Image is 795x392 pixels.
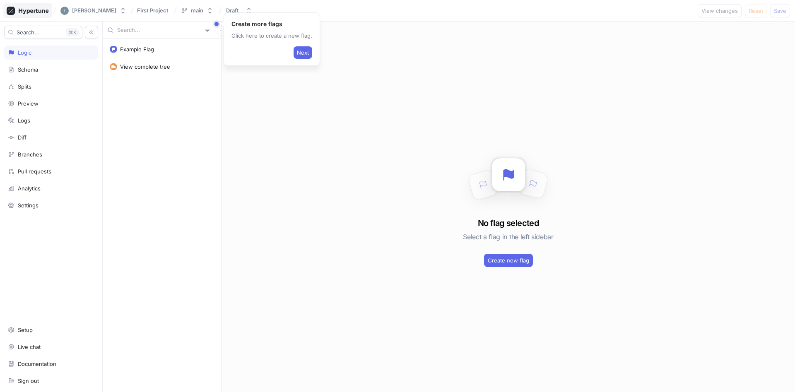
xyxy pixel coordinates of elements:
[18,361,56,367] div: Documentation
[137,7,169,13] span: First Project
[117,26,201,34] input: Search...
[698,4,742,17] button: View changes
[18,344,41,350] div: Live chat
[72,7,116,14] div: [PERSON_NAME]
[18,202,39,209] div: Settings
[226,7,239,14] div: Draft
[4,357,98,371] a: Documentation
[4,26,82,39] button: Search...K
[18,185,41,192] div: Analytics
[701,8,738,13] span: View changes
[120,46,154,53] div: Example Flag
[17,30,39,35] span: Search...
[191,7,203,14] div: main
[66,28,79,36] div: K
[120,63,170,70] div: View complete tree
[745,4,767,17] button: Reset
[178,4,217,17] button: main
[18,327,33,333] div: Setup
[478,217,539,229] h3: No flag selected
[57,3,130,18] button: User[PERSON_NAME]
[18,100,39,107] div: Preview
[18,49,31,56] div: Logic
[463,229,553,244] h5: Select a flag in the left sidebar
[18,378,39,384] div: Sign out
[223,4,255,17] button: Draft
[488,258,529,263] span: Create new flag
[18,134,26,141] div: Diff
[18,117,30,124] div: Logs
[749,8,763,13] span: Reset
[770,4,790,17] button: Save
[18,83,31,90] div: Splits
[484,254,533,267] button: Create new flag
[18,168,51,175] div: Pull requests
[60,7,69,15] img: User
[774,8,786,13] span: Save
[18,66,38,73] div: Schema
[18,151,42,158] div: Branches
